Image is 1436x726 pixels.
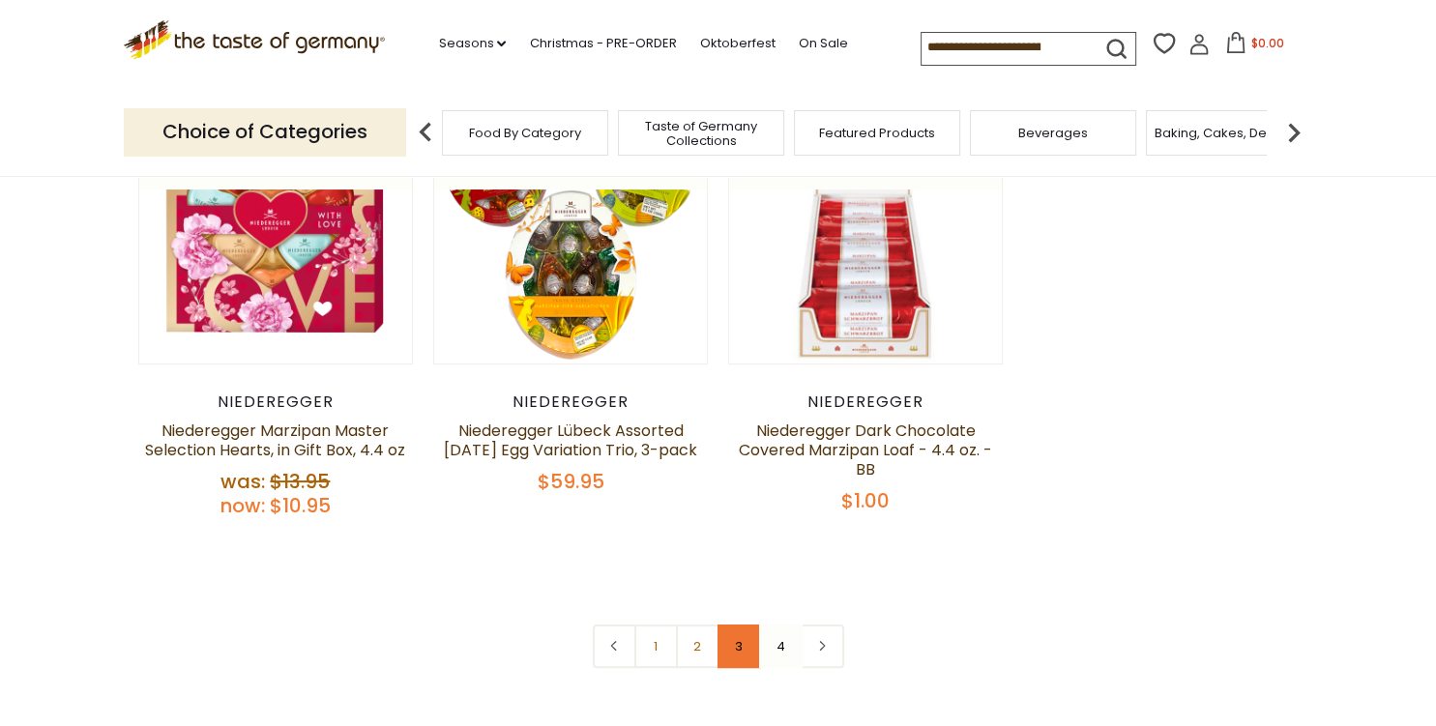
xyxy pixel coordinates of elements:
[699,33,775,54] a: Oktoberfest
[139,90,413,363] img: Niederegger
[729,90,1003,363] img: Niederegger
[1214,32,1296,61] button: $0.00
[469,126,581,140] a: Food By Category
[1018,126,1088,140] a: Beverages
[1155,126,1304,140] a: Baking, Cakes, Desserts
[1275,113,1313,152] img: next arrow
[433,392,709,412] div: Niederegger
[718,624,761,668] a: 3
[819,126,935,140] a: Featured Products
[624,119,778,148] a: Taste of Germany Collections
[529,33,676,54] a: Christmas - PRE-ORDER
[634,624,678,668] a: 1
[841,487,890,514] span: $1.00
[798,33,847,54] a: On Sale
[220,492,265,519] label: Now:
[434,90,708,363] img: Niederegger
[270,468,330,495] span: $13.95
[739,420,992,480] a: Niederegger Dark Chocolate Covered Marzipan Loaf - 4.4 oz. - BB
[270,492,331,519] span: $10.95
[1250,35,1283,51] span: $0.00
[444,420,697,461] a: Niederegger Lübeck Assorted [DATE] Egg Variation Trio, 3-pack
[438,33,506,54] a: Seasons
[220,468,265,495] label: Was:
[138,392,414,412] div: Niederegger
[728,392,1004,412] div: Niederegger
[145,420,405,461] a: Niederegger Marzipan Master Selection Hearts, in Gift Box, 4.4 oz
[537,468,603,495] span: $59.95
[406,113,445,152] img: previous arrow
[124,108,406,156] p: Choice of Categories
[676,624,719,668] a: 2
